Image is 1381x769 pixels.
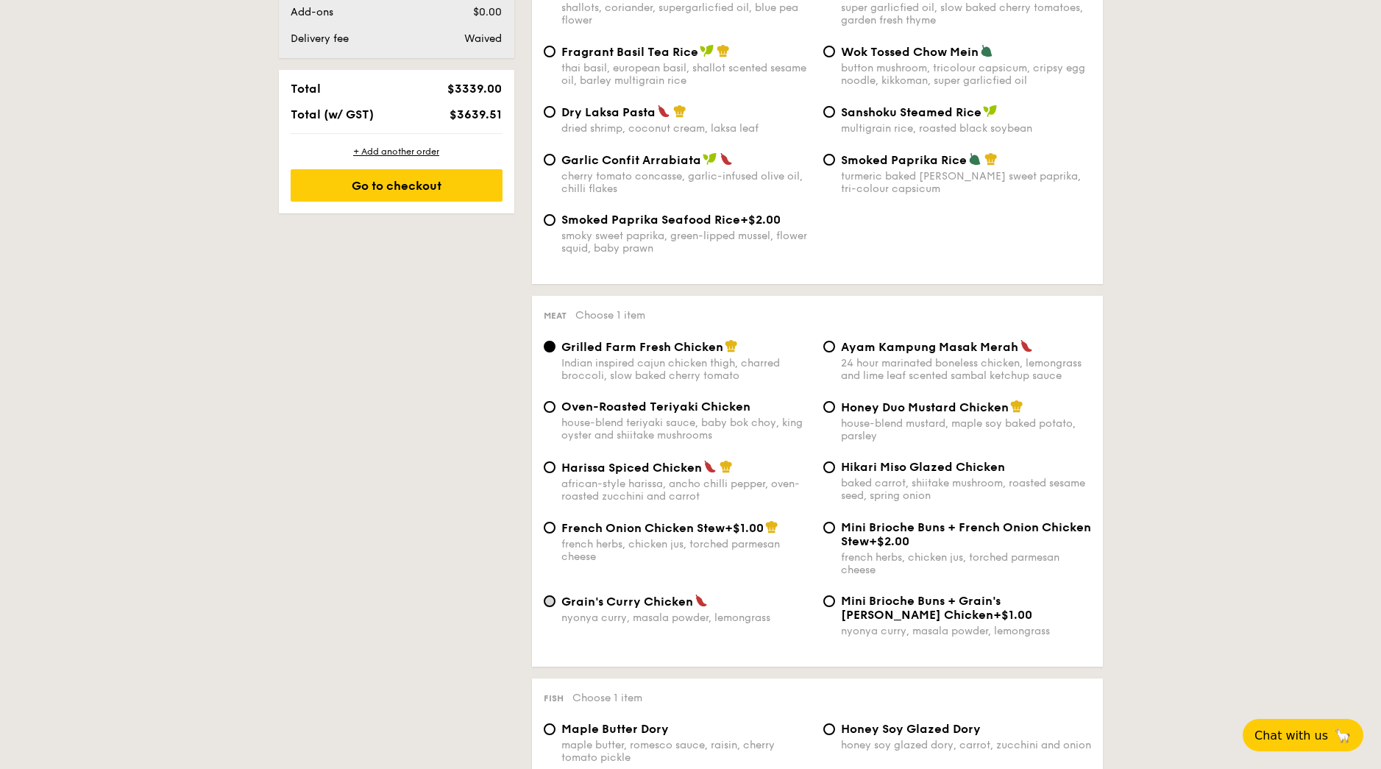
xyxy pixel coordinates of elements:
[823,46,835,57] input: Wok Tossed Chow Meinbutton mushroom, tricolour capsicum, cripsy egg noodle, kikkoman, super garli...
[703,460,717,473] img: icon-spicy.37a8142b.svg
[561,153,701,167] span: Garlic Confit Arrabiata
[561,1,812,26] div: shallots, coriander, supergarlicfied oil, blue pea flower
[983,104,998,118] img: icon-vegan.f8ff3823.svg
[291,32,349,45] span: Delivery fee
[544,522,555,534] input: French Onion Chicken Stew+$1.00french herbs, chicken jus, torched parmesan cheese
[544,723,555,735] input: Maple Butter Dorymaple butter, romesco sauce, raisin, cherry tomato pickle
[841,1,1091,26] div: super garlicfied oil, slow baked cherry tomatoes, garden fresh thyme
[841,625,1091,637] div: nyonya curry, masala powder, lemongrass
[450,107,502,121] span: $3639.51
[869,534,909,548] span: +$2.00
[561,170,812,195] div: cherry tomato concasse, garlic-infused olive oil, chilli flakes
[823,401,835,413] input: Honey Duo Mustard Chickenhouse-blend mustard, maple soy baked potato, parsley
[841,170,1091,195] div: turmeric baked [PERSON_NAME] sweet paprika, tri-colour capsicum
[544,461,555,473] input: Harissa Spiced Chickenafrican-style harissa, ancho chilli pepper, oven-roasted zucchini and carrot
[993,608,1032,622] span: +$1.00
[841,594,1001,622] span: Mini Brioche Buns + Grain's [PERSON_NAME] Chicken
[740,213,781,227] span: +$2.00
[841,477,1091,502] div: baked carrot, shiitake mushroom, roasted sesame seed, spring onion
[823,341,835,352] input: Ayam Kampung Masak Merah24 hour marinated boneless chicken, lemongrass and lime leaf scented samb...
[823,723,835,735] input: Honey Soy Glazed Doryhoney soy glazed dory, carrot, zucchini and onion
[447,82,502,96] span: $3339.00
[841,62,1091,87] div: button mushroom, tricolour capsicum, cripsy egg noodle, kikkoman, super garlicfied oil
[544,311,567,321] span: Meat
[673,104,686,118] img: icon-chef-hat.a58ddaea.svg
[1020,339,1033,352] img: icon-spicy.37a8142b.svg
[291,146,503,157] div: + Add another order
[695,594,708,607] img: icon-spicy.37a8142b.svg
[572,692,642,704] span: Choose 1 item
[841,722,981,736] span: Honey Soy Glazed Dory
[1010,400,1023,413] img: icon-chef-hat.a58ddaea.svg
[561,612,812,624] div: nyonya curry, masala powder, lemongrass
[823,522,835,534] input: Mini Brioche Buns + French Onion Chicken Stew+$2.00french herbs, chicken jus, torched parmesan ch...
[561,230,812,255] div: smoky sweet paprika, green-lipped mussel, flower squid, baby prawn
[841,105,981,119] span: Sanshoku Steamed Rice
[473,6,502,18] span: $0.00
[765,520,778,534] img: icon-chef-hat.a58ddaea.svg
[561,400,750,414] span: Oven-Roasted Teriyaki Chicken
[291,107,374,121] span: Total (w/ GST)
[291,169,503,202] div: Go to checkout
[841,357,1091,382] div: 24 hour marinated boneless chicken, lemongrass and lime leaf scented sambal ketchup sauce
[561,340,723,354] span: Grilled Farm Fresh Chicken
[841,400,1009,414] span: Honey Duo Mustard Chicken
[561,521,725,535] span: French Onion Chicken Stew
[725,339,738,352] img: icon-chef-hat.a58ddaea.svg
[657,104,670,118] img: icon-spicy.37a8142b.svg
[823,595,835,607] input: Mini Brioche Buns + Grain's [PERSON_NAME] Chicken+$1.00nyonya curry, masala powder, lemongrass
[841,739,1091,751] div: honey soy glazed dory, carrot, zucchini and onion
[703,152,717,166] img: icon-vegan.f8ff3823.svg
[823,461,835,473] input: Hikari Miso Glazed Chickenbaked carrot, shiitake mushroom, roasted sesame seed, spring onion
[561,461,702,475] span: Harissa Spiced Chicken
[291,6,333,18] span: Add-ons
[561,417,812,442] div: house-blend teriyaki sauce, baby bok choy, king oyster and shiitake mushrooms
[561,122,812,135] div: dried shrimp, coconut cream, laksa leaf
[544,106,555,118] input: Dry Laksa Pastadried shrimp, coconut cream, laksa leaf
[544,341,555,352] input: Grilled Farm Fresh ChickenIndian inspired cajun chicken thigh, charred broccoli, slow baked cherr...
[561,62,812,87] div: thai basil, european basil, shallot scented sesame oil, barley multigrain rice
[841,153,967,167] span: Smoked Paprika Rice
[291,82,321,96] span: Total
[841,122,1091,135] div: multigrain rice, roasted black soybean
[717,44,730,57] img: icon-chef-hat.a58ddaea.svg
[1334,727,1352,744] span: 🦙
[841,45,979,59] span: Wok Tossed Chow Mein
[561,105,656,119] span: Dry Laksa Pasta
[544,154,555,166] input: Garlic Confit Arrabiatacherry tomato concasse, garlic-infused olive oil, chilli flakes
[968,152,981,166] img: icon-vegetarian.fe4039eb.svg
[700,44,714,57] img: icon-vegan.f8ff3823.svg
[561,538,812,563] div: french herbs, chicken jus, torched parmesan cheese
[544,214,555,226] input: Smoked Paprika Seafood Rice+$2.00smoky sweet paprika, green-lipped mussel, flower squid, baby prawn
[464,32,502,45] span: Waived
[841,520,1091,548] span: Mini Brioche Buns + French Onion Chicken Stew
[561,357,812,382] div: Indian inspired cajun chicken thigh, charred broccoli, slow baked cherry tomato
[561,722,669,736] span: Maple Butter Dory
[841,417,1091,442] div: house-blend mustard, maple soy baked potato, parsley
[1254,729,1328,743] span: Chat with us
[561,478,812,503] div: african-style harissa, ancho chilli pepper, oven-roasted zucchini and carrot
[720,152,733,166] img: icon-spicy.37a8142b.svg
[841,340,1018,354] span: Ayam Kampung Masak Merah
[561,595,693,609] span: Grain's Curry Chicken
[823,106,835,118] input: Sanshoku Steamed Ricemultigrain rice, roasted black soybean
[575,309,645,322] span: Choose 1 item
[823,154,835,166] input: Smoked Paprika Riceturmeric baked [PERSON_NAME] sweet paprika, tri-colour capsicum
[984,152,998,166] img: icon-chef-hat.a58ddaea.svg
[561,45,698,59] span: Fragrant Basil Tea Rice
[544,46,555,57] input: Fragrant Basil Tea Ricethai basil, european basil, shallot scented sesame oil, barley multigrain ...
[720,460,733,473] img: icon-chef-hat.a58ddaea.svg
[841,460,1005,474] span: Hikari Miso Glazed Chicken
[1243,719,1363,751] button: Chat with us🦙
[544,595,555,607] input: Grain's Curry Chickennyonya curry, masala powder, lemongrass
[561,739,812,764] div: maple butter, romesco sauce, raisin, cherry tomato pickle
[980,44,993,57] img: icon-vegetarian.fe4039eb.svg
[725,521,764,535] span: +$1.00
[544,401,555,413] input: Oven-Roasted Teriyaki Chickenhouse-blend teriyaki sauce, baby bok choy, king oyster and shiitake ...
[561,213,740,227] span: Smoked Paprika Seafood Rice
[841,551,1091,576] div: french herbs, chicken jus, torched parmesan cheese
[544,693,564,704] span: Fish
